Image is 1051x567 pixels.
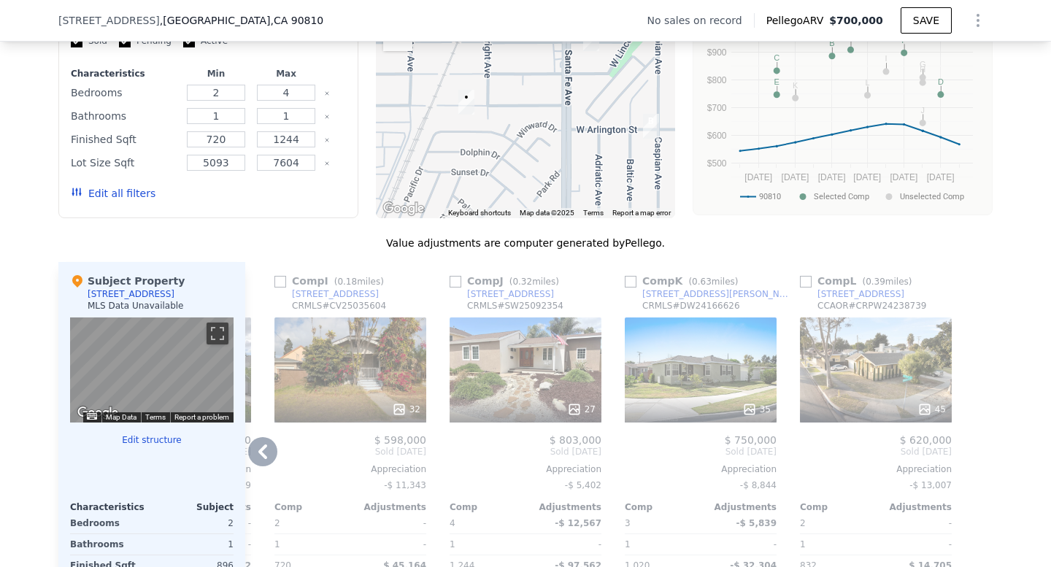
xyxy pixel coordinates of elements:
text: C [774,53,779,62]
text: $600 [707,131,727,141]
text: Selected Comp [814,192,869,201]
span: 0.63 [692,277,712,287]
div: [STREET_ADDRESS] [88,288,174,300]
div: CRMLS # SW25092354 [467,300,563,312]
div: Min [184,68,248,80]
text: K [793,81,798,90]
span: $ 750,000 [725,434,777,446]
div: Finished Sqft [71,129,178,150]
div: 1 [274,534,347,555]
text: D [938,77,944,86]
div: 1 [800,534,873,555]
div: Appreciation [274,463,426,475]
button: Clear [324,90,330,96]
a: Terms [145,413,166,421]
div: - [353,534,426,555]
div: Appreciation [800,463,952,475]
div: Lot Size Sqft [71,153,178,173]
text: [DATE] [818,172,846,182]
text: J [920,106,925,115]
span: ( miles) [682,277,744,287]
span: Map data ©2025 [520,209,574,217]
div: MLS Data Unavailable [88,300,184,312]
div: 45 [917,402,946,417]
text: $700 [707,103,727,113]
div: 1 [625,534,698,555]
span: ( miles) [328,277,390,287]
div: Subject Property [70,274,185,288]
text: [DATE] [927,172,955,182]
div: [STREET_ADDRESS] [467,288,554,300]
span: 4 [450,518,455,528]
span: $ 598,000 [374,434,426,446]
div: Comp K [625,274,744,288]
img: Google [380,199,428,218]
div: - [704,534,777,555]
div: Adjustments [876,501,952,513]
div: Appreciation [450,463,601,475]
span: , CA 90810 [270,15,323,26]
div: [STREET_ADDRESS][PERSON_NAME] [642,288,794,300]
div: Comp [450,501,525,513]
button: Edit all filters [71,186,155,201]
span: Pellego ARV [766,13,830,28]
text: I [885,54,887,63]
div: Value adjustments are computer generated by Pellego . [58,236,993,250]
div: CRMLS # DW24166626 [642,300,740,312]
div: 35 [742,402,771,417]
span: 0.32 [512,277,532,287]
text: G [920,60,926,69]
span: -$ 11,343 [384,480,426,490]
button: Keyboard shortcuts [87,413,97,420]
div: 27 [567,402,596,417]
button: Toggle fullscreen view [207,323,228,344]
div: Comp [800,501,876,513]
text: Unselected Comp [900,192,964,201]
div: - [528,534,601,555]
button: Clear [324,114,330,120]
img: Google [74,404,122,423]
div: Map [70,317,234,423]
span: ( miles) [856,277,917,287]
div: CRMLS # CV25035604 [292,300,386,312]
a: Open this area in Google Maps (opens a new window) [380,199,428,218]
a: Report a problem [174,413,229,421]
div: Bedrooms [71,82,178,103]
span: $ 620,000 [900,434,952,446]
button: Keyboard shortcuts [448,208,511,218]
div: Adjustments [701,501,777,513]
div: Comp [625,501,701,513]
svg: A chart. [702,29,983,212]
div: [STREET_ADDRESS] [817,288,904,300]
div: CCAOR # CRPW24238739 [817,300,927,312]
div: 2 [155,513,234,533]
a: Terms [583,209,604,217]
text: F [901,36,906,45]
a: [STREET_ADDRESS][PERSON_NAME] [625,288,794,300]
div: 1 [450,534,523,555]
text: L [865,78,869,87]
span: Sold [DATE] [800,446,952,458]
text: [DATE] [744,172,772,182]
div: Adjustments [525,501,601,513]
div: Subject [152,501,234,513]
span: 3 [625,518,631,528]
text: [DATE] [853,172,881,182]
div: Comp I [274,274,390,288]
span: Sold [DATE] [450,446,601,458]
span: 0.18 [337,277,357,287]
div: Max [254,68,318,80]
text: $500 [707,158,727,169]
text: $900 [707,47,727,58]
span: 0.39 [866,277,885,287]
span: -$ 8,844 [740,480,777,490]
div: - [353,513,426,533]
div: Bathrooms [71,106,178,126]
button: Map Data [106,412,136,423]
button: Clear [324,137,330,143]
text: B [829,39,834,47]
span: -$ 13,007 [909,480,952,490]
div: 1 [155,534,234,555]
div: Comp L [800,274,918,288]
span: -$ 12,567 [555,518,601,528]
